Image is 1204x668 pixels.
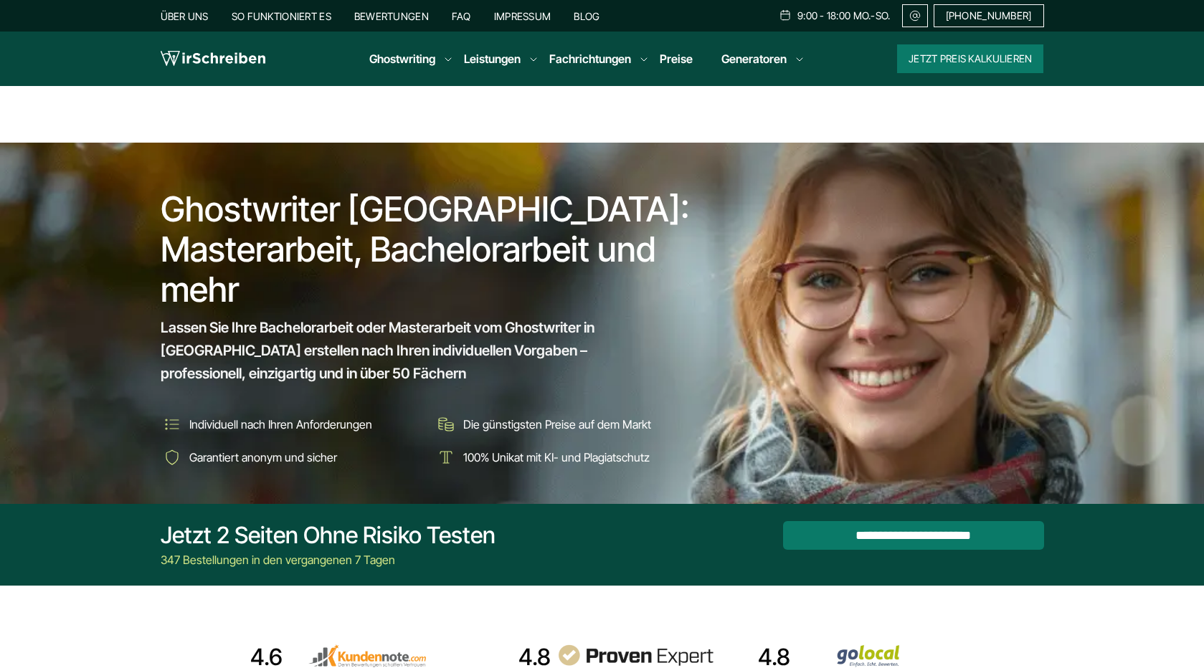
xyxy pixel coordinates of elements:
a: Über uns [161,10,209,22]
a: Fachrichtungen [549,50,631,67]
div: 347 Bestellungen in den vergangenen 7 Tagen [161,551,496,568]
img: Schedule [779,9,792,21]
img: Individuell nach Ihren Anforderungen [161,413,184,436]
img: logo wirschreiben [161,48,265,70]
a: So funktioniert es [232,10,331,22]
img: 100% Unikat mit KI- und Plagiatschutz [435,446,458,469]
a: Impressum [494,10,551,22]
a: [PHONE_NUMBER] [934,4,1044,27]
li: Individuell nach Ihren Anforderungen [161,413,425,436]
img: Die günstigsten Preise auf dem Markt [435,413,458,436]
a: Preise [660,52,693,66]
img: Email [909,10,921,22]
img: kundennote [288,644,446,667]
a: Bewertungen [354,10,429,22]
h1: Ghostwriter [GEOGRAPHIC_DATA]: Masterarbeit, Bachelorarbeit und mehr [161,189,700,310]
img: provenexpert reviews [556,644,714,667]
a: Leistungen [464,50,521,67]
a: Blog [574,10,599,22]
span: 9:00 - 18:00 Mo.-So. [797,10,891,22]
li: 100% Unikat mit KI- und Plagiatschutz [435,446,698,469]
li: Garantiert anonym und sicher [161,446,425,469]
a: Generatoren [721,50,787,67]
div: Jetzt 2 Seiten ohne Risiko testen [161,521,496,550]
a: Ghostwriting [369,50,435,67]
button: Jetzt Preis kalkulieren [897,44,1043,73]
li: Die günstigsten Preise auf dem Markt [435,413,698,436]
span: Lassen Sie Ihre Bachelorarbeit oder Masterarbeit vom Ghostwriter in [GEOGRAPHIC_DATA] erstellen n... [161,316,673,385]
span: [PHONE_NUMBER] [946,10,1032,22]
a: FAQ [452,10,471,22]
img: Wirschreiben Bewertungen [796,644,954,667]
img: Garantiert anonym und sicher [161,446,184,469]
